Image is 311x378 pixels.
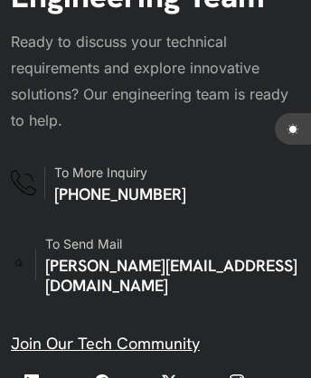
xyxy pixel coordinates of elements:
a: [PERSON_NAME][EMAIL_ADDRESS][DOMAIN_NAME] [45,255,297,296]
h6: Join Our Tech Community [11,334,300,354]
span: To Send Mail [45,238,122,250]
img: vivek-phone.svg [11,170,36,195]
span: To More Inquiry [54,166,147,179]
a: [PHONE_NUMBER] [54,184,186,204]
img: vivek-mail.svg [11,257,27,273]
p: Ready to discuss your technical requirements and explore innovative solutions? Our engineering te... [11,15,300,133]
